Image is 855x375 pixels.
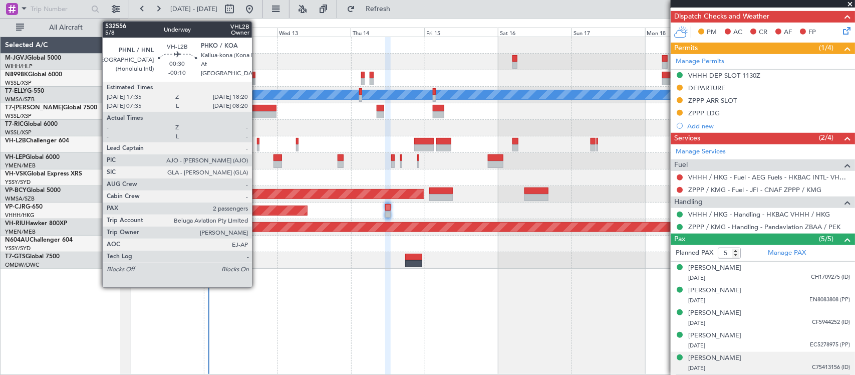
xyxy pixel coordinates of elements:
[811,273,850,282] span: CH1709275 (ID)
[808,28,816,38] span: FP
[688,109,720,117] div: ZPPP LDG
[277,28,351,37] div: Wed 13
[819,234,833,244] span: (5/5)
[676,248,713,258] label: Planned PAX
[810,341,850,349] span: EC5278975 (PP)
[688,223,840,231] a: ZPPP / KMG - Handling - Pandaviation ZBAA / PEK
[204,28,277,37] div: Tue 12
[784,28,792,38] span: AF
[170,5,217,14] span: [DATE] - [DATE]
[5,171,82,177] a: VH-VSKGlobal Express XRS
[5,63,33,70] a: WIHH/HLP
[812,363,850,372] span: C75413156 (ID)
[342,1,402,17] button: Refresh
[5,96,35,103] a: WMSA/SZB
[130,28,204,37] div: Mon 11
[819,132,833,143] span: (2/4)
[357,6,399,13] span: Refresh
[688,353,741,363] div: [PERSON_NAME]
[5,245,31,252] a: YSSY/SYD
[5,72,62,78] a: N8998KGlobal 6000
[5,55,61,61] a: M-JGVJGlobal 5000
[688,185,821,194] a: ZPPP / KMG - Fuel - JFI - CNAF ZPPP / KMG
[759,28,767,38] span: CR
[5,154,26,160] span: VH-LEP
[5,121,58,127] a: T7-RICGlobal 6000
[5,79,32,87] a: WSSL/XSP
[157,104,315,119] div: Planned Maint [GEOGRAPHIC_DATA] ([GEOGRAPHIC_DATA])
[5,72,28,78] span: N8998K
[5,221,67,227] a: VH-RIUHawker 800XP
[5,204,43,210] a: VP-CJRG-650
[676,147,726,157] a: Manage Services
[674,133,700,144] span: Services
[31,2,88,17] input: Trip Number
[5,105,63,111] span: T7-[PERSON_NAME]
[819,43,833,53] span: (1/4)
[688,84,725,92] div: DEPARTURE
[674,197,703,208] span: Handling
[809,296,850,304] span: EN8083808 (PP)
[498,28,572,37] div: Sat 16
[5,254,26,260] span: T7-GTS
[200,170,324,185] div: Unplanned Maint Sydney ([PERSON_NAME] Intl)
[688,331,741,341] div: [PERSON_NAME]
[122,20,139,29] div: [DATE]
[5,88,44,94] a: T7-ELLYG-550
[5,121,24,127] span: T7-RIC
[688,319,705,327] span: [DATE]
[424,28,498,37] div: Fri 15
[688,96,737,105] div: ZPPP ARR SLOT
[768,248,806,258] a: Manage PAX
[5,254,60,260] a: T7-GTSGlobal 7500
[674,234,685,245] span: Pax
[5,261,40,269] a: OMDW/DWC
[5,178,31,186] a: YSSY/SYD
[5,55,27,61] span: M-JGVJ
[5,221,26,227] span: VH-RIU
[5,112,32,120] a: WSSL/XSP
[5,162,36,169] a: YMEN/MEB
[688,308,741,318] div: [PERSON_NAME]
[5,204,26,210] span: VP-CJR
[5,237,73,243] a: N604AUChallenger 604
[5,228,36,236] a: YMEN/MEB
[707,28,717,38] span: PM
[688,71,760,80] div: VHHH DEP SLOT 1130Z
[5,88,27,94] span: T7-ELLY
[5,105,97,111] a: T7-[PERSON_NAME]Global 7500
[688,342,705,349] span: [DATE]
[688,286,741,296] div: [PERSON_NAME]
[688,263,741,273] div: [PERSON_NAME]
[5,171,27,177] span: VH-VSK
[11,20,109,36] button: All Aircraft
[674,159,688,171] span: Fuel
[676,57,724,67] a: Manage Permits
[688,364,705,372] span: [DATE]
[5,195,35,203] a: WMSA/SZB
[5,129,32,136] a: WSSL/XSP
[674,11,769,23] span: Dispatch Checks and Weather
[733,28,742,38] span: AC
[688,173,850,181] a: VHHH / HKG - Fuel - AEG Fuels - HKBAC INTL- VHHH / HKG
[5,237,30,243] span: N604AU
[5,212,35,219] a: VHHH/HKG
[812,318,850,327] span: CF5944252 (ID)
[674,43,698,54] span: Permits
[351,28,424,37] div: Thu 14
[688,297,705,304] span: [DATE]
[687,122,850,130] div: Add new
[5,154,60,160] a: VH-LEPGlobal 6000
[572,28,645,37] div: Sun 17
[26,24,106,31] span: All Aircraft
[645,28,719,37] div: Mon 18
[688,210,830,219] a: VHHH / HKG - Handling - HKBAC VHHH / HKG
[5,138,69,144] a: VH-L2BChallenger 604
[5,187,61,194] a: VP-BCYGlobal 5000
[5,187,27,194] span: VP-BCY
[5,138,26,144] span: VH-L2B
[688,274,705,282] span: [DATE]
